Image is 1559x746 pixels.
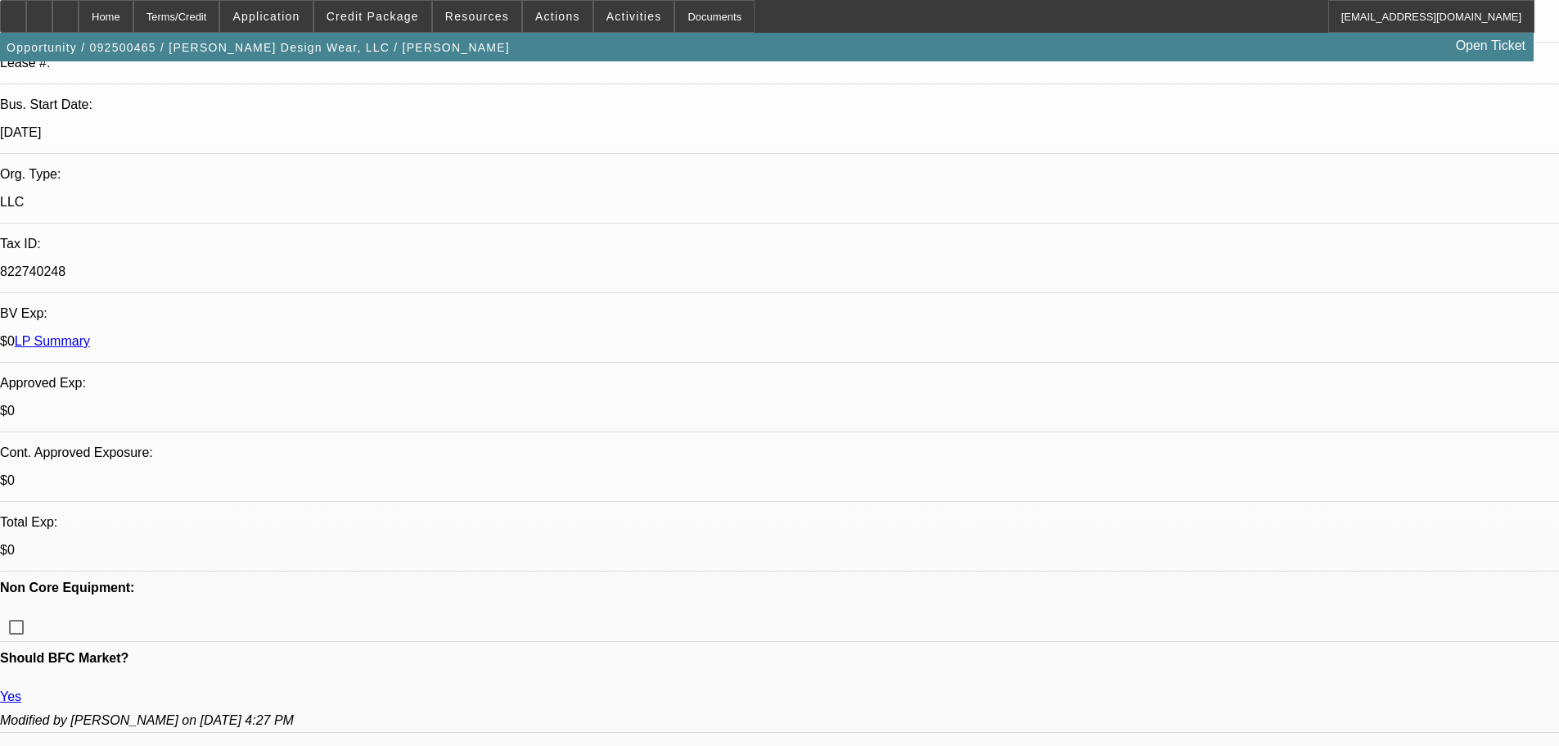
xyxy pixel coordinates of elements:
[606,10,662,23] span: Activities
[445,10,509,23] span: Resources
[433,1,521,32] button: Resources
[7,41,510,54] span: Opportunity / 092500465 / [PERSON_NAME] Design Wear, LLC / [PERSON_NAME]
[594,1,674,32] button: Activities
[232,10,300,23] span: Application
[314,1,431,32] button: Credit Package
[1449,32,1532,60] a: Open Ticket
[327,10,419,23] span: Credit Package
[220,1,312,32] button: Application
[535,10,580,23] span: Actions
[15,334,90,348] a: LP Summary
[523,1,593,32] button: Actions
